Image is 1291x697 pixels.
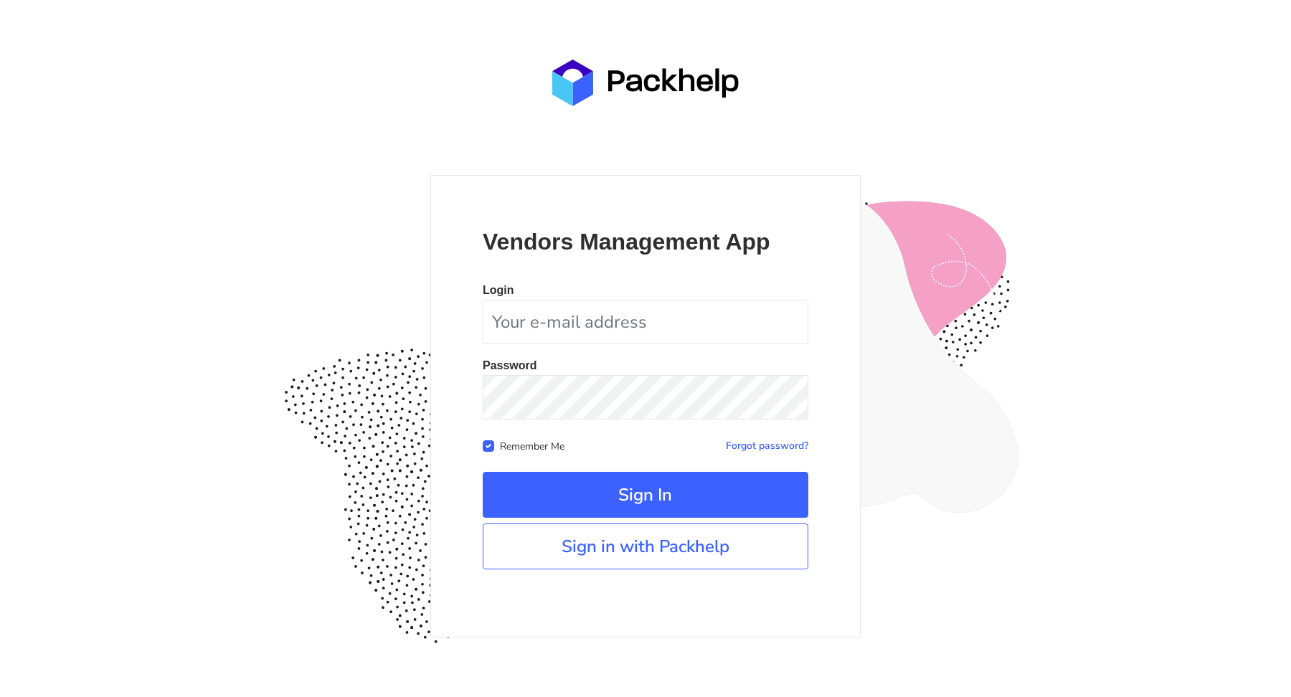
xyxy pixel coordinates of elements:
input: Your e-mail address [483,300,808,344]
p: Password [483,360,808,371]
a: Forgot password? [726,439,808,452]
a: Sign in with Packhelp [483,523,808,569]
label: Remember Me [500,437,564,453]
p: Vendors Management App [483,227,808,256]
button: Sign In [483,472,808,518]
p: Login [483,285,808,296]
